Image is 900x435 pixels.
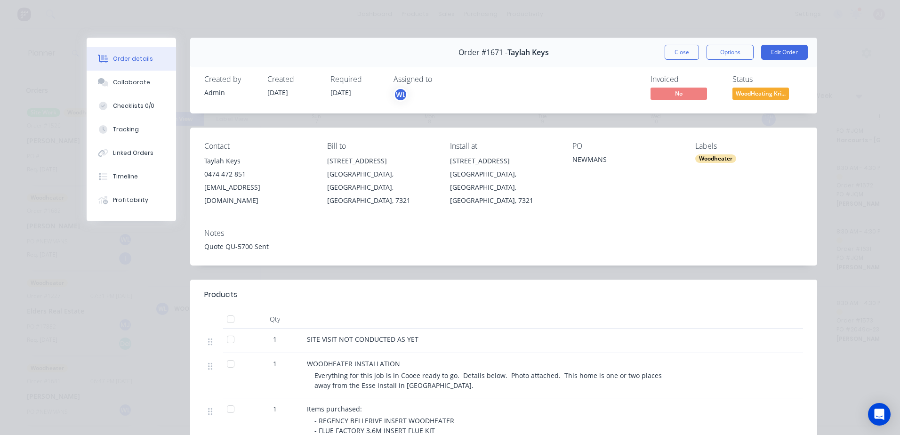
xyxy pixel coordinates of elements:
div: 0474 472 851 [204,168,312,181]
div: [GEOGRAPHIC_DATA], [GEOGRAPHIC_DATA], [GEOGRAPHIC_DATA], 7321 [450,168,558,207]
div: Woodheater [695,154,736,163]
div: [STREET_ADDRESS] [450,154,558,168]
span: [DATE] [267,88,288,97]
div: Bill to [327,142,435,151]
div: Invoiced [651,75,721,84]
button: Order details [87,47,176,71]
span: No [651,88,707,99]
div: [GEOGRAPHIC_DATA], [GEOGRAPHIC_DATA], [GEOGRAPHIC_DATA], 7321 [327,168,435,207]
button: WL [394,88,408,102]
span: Taylah Keys [507,48,549,57]
span: 1 [273,334,277,344]
div: Qty [247,310,303,329]
span: SITE VISIT NOT CONDUCTED AS YET [307,335,418,344]
div: Order details [113,55,153,63]
div: Created [267,75,319,84]
div: Notes [204,229,803,238]
div: Profitability [113,196,148,204]
div: Required [330,75,382,84]
div: [STREET_ADDRESS] [327,154,435,168]
div: Timeline [113,172,138,181]
div: Status [732,75,803,84]
div: Labels [695,142,803,151]
div: Taylah Keys0474 472 851[EMAIL_ADDRESS][DOMAIN_NAME] [204,154,312,207]
div: PO [572,142,680,151]
span: WOODHEATER INSTALLATION [307,359,400,368]
div: Install at [450,142,558,151]
div: Contact [204,142,312,151]
div: Quote QU-5700 Sent [204,242,803,251]
button: Timeline [87,165,176,188]
div: Admin [204,88,256,97]
span: Order #1671 - [458,48,507,57]
button: Options [707,45,754,60]
button: Tracking [87,118,176,141]
div: Assigned to [394,75,488,84]
span: 1 [273,359,277,369]
div: [EMAIL_ADDRESS][DOMAIN_NAME] [204,181,312,207]
div: Created by [204,75,256,84]
button: Checklists 0/0 [87,94,176,118]
div: Open Intercom Messenger [868,403,891,426]
span: WoodHeating Kri... [732,88,789,99]
span: 1 [273,404,277,414]
button: Collaborate [87,71,176,94]
div: Taylah Keys [204,154,312,168]
button: WoodHeating Kri... [732,88,789,102]
div: Collaborate [113,78,150,87]
button: Edit Order [761,45,808,60]
div: Tracking [113,125,139,134]
div: [STREET_ADDRESS][GEOGRAPHIC_DATA], [GEOGRAPHIC_DATA], [GEOGRAPHIC_DATA], 7321 [327,154,435,207]
div: NEWMANS [572,154,680,168]
button: Profitability [87,188,176,212]
span: Items purchased: [307,404,362,413]
span: [DATE] [330,88,351,97]
div: Linked Orders [113,149,153,157]
button: Close [665,45,699,60]
div: [STREET_ADDRESS][GEOGRAPHIC_DATA], [GEOGRAPHIC_DATA], [GEOGRAPHIC_DATA], 7321 [450,154,558,207]
div: Products [204,289,237,300]
span: Everything for this job is in Cooee ready to go. Details below. Photo attached. This home is one ... [314,371,664,390]
button: Linked Orders [87,141,176,165]
div: Checklists 0/0 [113,102,154,110]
